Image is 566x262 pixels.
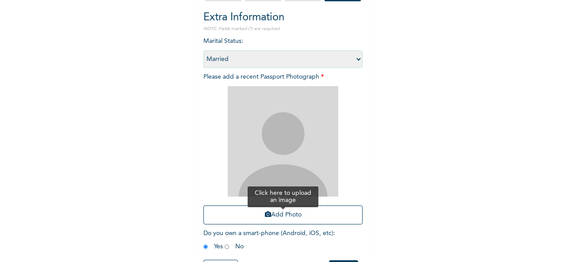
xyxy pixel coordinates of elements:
[203,38,363,62] span: Marital Status :
[228,86,338,197] img: Crop
[203,10,363,26] h2: Extra Information
[203,205,363,224] button: Add Photo
[203,74,363,229] span: Please add a recent Passport Photograph
[203,26,363,32] p: NOTE: Fields marked (*) are required
[203,230,335,250] span: Do you own a smart-phone (Android, iOS, etc) : Yes No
